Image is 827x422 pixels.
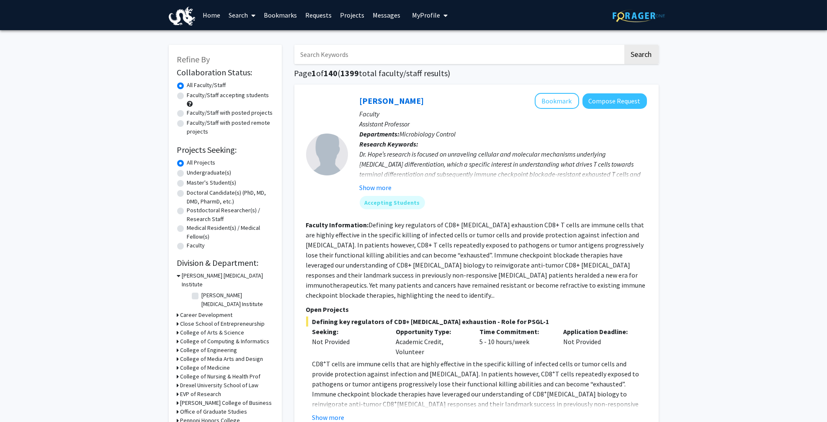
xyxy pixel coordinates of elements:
[198,0,224,30] a: Home
[180,328,245,337] h3: College of Arts & Science
[202,291,271,309] label: [PERSON_NAME] [MEDICAL_DATA] Institute
[360,149,647,209] div: Dr. Hope’s research is focused on unraveling cellular and molecular mechanisms underlying [MEDICA...
[312,327,384,337] p: Seeking:
[324,68,338,78] span: 140
[169,7,196,26] img: Drexel University Logo
[187,158,216,167] label: All Projects
[187,168,232,177] label: Undergraduate(s)
[557,327,641,357] div: Not Provided
[473,327,557,357] div: 5 - 10 hours/week
[563,327,634,337] p: Application Deadline:
[306,304,647,314] p: Open Projects
[306,316,647,327] span: Defining key regulators of CD8+ [MEDICAL_DATA] exhaustion - Role for PSGL-1
[180,355,263,363] h3: College of Media Arts and Design
[180,407,247,416] h3: Office of Graduate Studies
[187,108,273,117] label: Faculty/Staff with posted projects
[187,81,226,90] label: All Faculty/Staff
[177,145,273,155] h2: Projects Seeking:
[180,381,259,390] h3: Drexel University School of Law
[180,390,222,399] h3: EVP of Research
[324,359,327,365] sup: +
[180,372,261,381] h3: College of Nursing & Health Prof
[544,389,547,395] sup: +
[301,0,336,30] a: Requests
[180,319,265,328] h3: Close School of Entrepreneurship
[412,11,440,19] span: My Profile
[360,140,419,148] b: Research Keywords:
[187,241,205,250] label: Faculty
[177,54,210,64] span: Refine By
[187,188,273,206] label: Doctoral Candidate(s) (PhD, MD, DMD, PharmD, etc.)
[187,118,273,136] label: Faculty/Staff with posted remote projects
[360,95,424,106] a: [PERSON_NAME]
[613,9,665,22] img: ForagerOne Logo
[479,327,551,337] p: Time Commitment:
[582,93,647,109] button: Compose Request to Jenna Hope
[553,369,556,375] sup: +
[180,337,270,346] h3: College of Computing & Informatics
[180,363,230,372] h3: College of Medicine
[368,0,404,30] a: Messages
[306,221,646,299] fg-read-more: Defining key regulators of CD8+ [MEDICAL_DATA] exhaustion CD8+ T cells are immune cells that are ...
[360,119,647,129] p: Assistant Professor
[312,337,384,347] div: Not Provided
[187,178,237,187] label: Master's Student(s)
[341,68,359,78] span: 1399
[187,224,273,241] label: Medical Resident(s) / Medical Fellow(s)
[6,384,36,416] iframe: Chat
[360,109,647,119] p: Faculty
[624,45,659,64] button: Search
[360,183,392,193] button: Show more
[312,68,317,78] span: 1
[306,221,369,229] b: Faculty Information:
[294,68,659,78] h1: Page of ( total faculty/staff results)
[260,0,301,30] a: Bookmarks
[182,271,273,289] h3: [PERSON_NAME] [MEDICAL_DATA] Institute
[360,130,400,138] b: Departments:
[360,196,425,209] mat-chip: Accepting Students
[389,327,473,357] div: Academic Credit, Volunteer
[177,67,273,77] h2: Collaboration Status:
[187,206,273,224] label: Postdoctoral Researcher(s) / Research Staff
[394,399,397,405] sup: +
[180,399,272,407] h3: [PERSON_NAME] College of Business
[336,0,368,30] a: Projects
[177,258,273,268] h2: Division & Department:
[224,0,260,30] a: Search
[294,45,623,64] input: Search Keywords
[396,327,467,337] p: Opportunity Type:
[400,130,456,138] span: Microbiology Control
[535,93,579,109] button: Add Jenna Hope to Bookmarks
[180,311,233,319] h3: Career Development
[187,91,269,100] label: Faculty/Staff accepting students
[180,346,237,355] h3: College of Engineering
